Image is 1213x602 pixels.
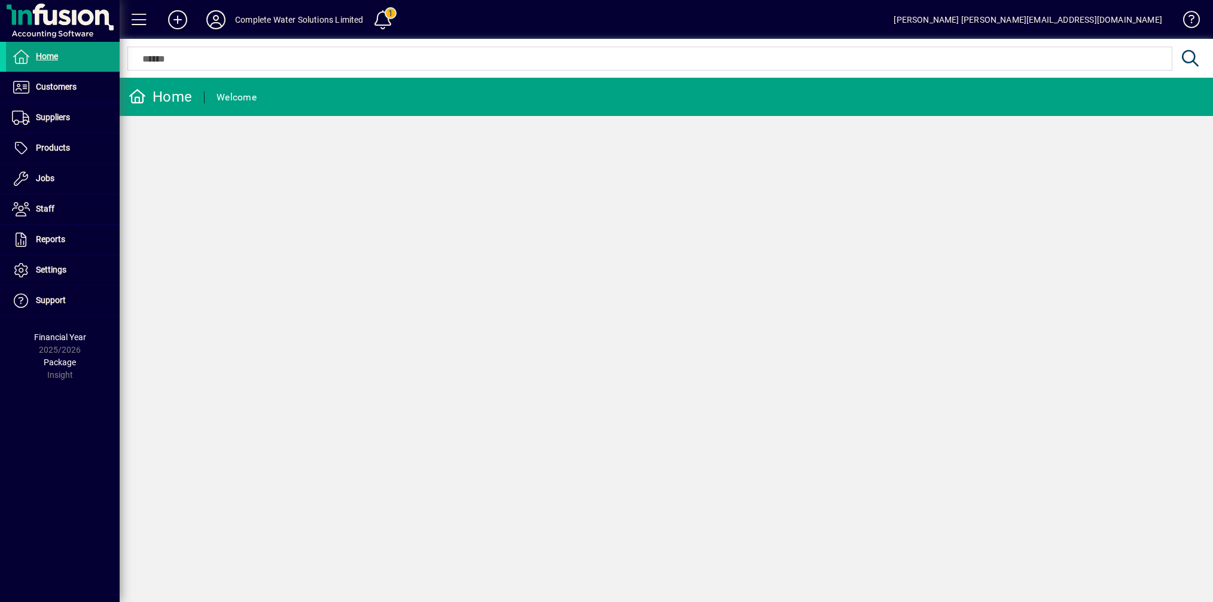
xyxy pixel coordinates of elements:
[6,225,120,255] a: Reports
[6,194,120,224] a: Staff
[44,357,76,367] span: Package
[6,133,120,163] a: Products
[36,143,70,152] span: Products
[36,234,65,244] span: Reports
[36,112,70,122] span: Suppliers
[6,286,120,316] a: Support
[36,51,58,61] span: Home
[36,265,66,274] span: Settings
[6,164,120,194] a: Jobs
[129,87,192,106] div: Home
[235,10,364,29] div: Complete Water Solutions Limited
[6,103,120,133] a: Suppliers
[6,72,120,102] a: Customers
[197,9,235,30] button: Profile
[1174,2,1198,41] a: Knowledge Base
[6,255,120,285] a: Settings
[36,82,77,91] span: Customers
[159,9,197,30] button: Add
[217,88,257,107] div: Welcome
[36,204,54,213] span: Staff
[894,10,1162,29] div: [PERSON_NAME] [PERSON_NAME][EMAIL_ADDRESS][DOMAIN_NAME]
[34,332,86,342] span: Financial Year
[36,173,54,183] span: Jobs
[36,295,66,305] span: Support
